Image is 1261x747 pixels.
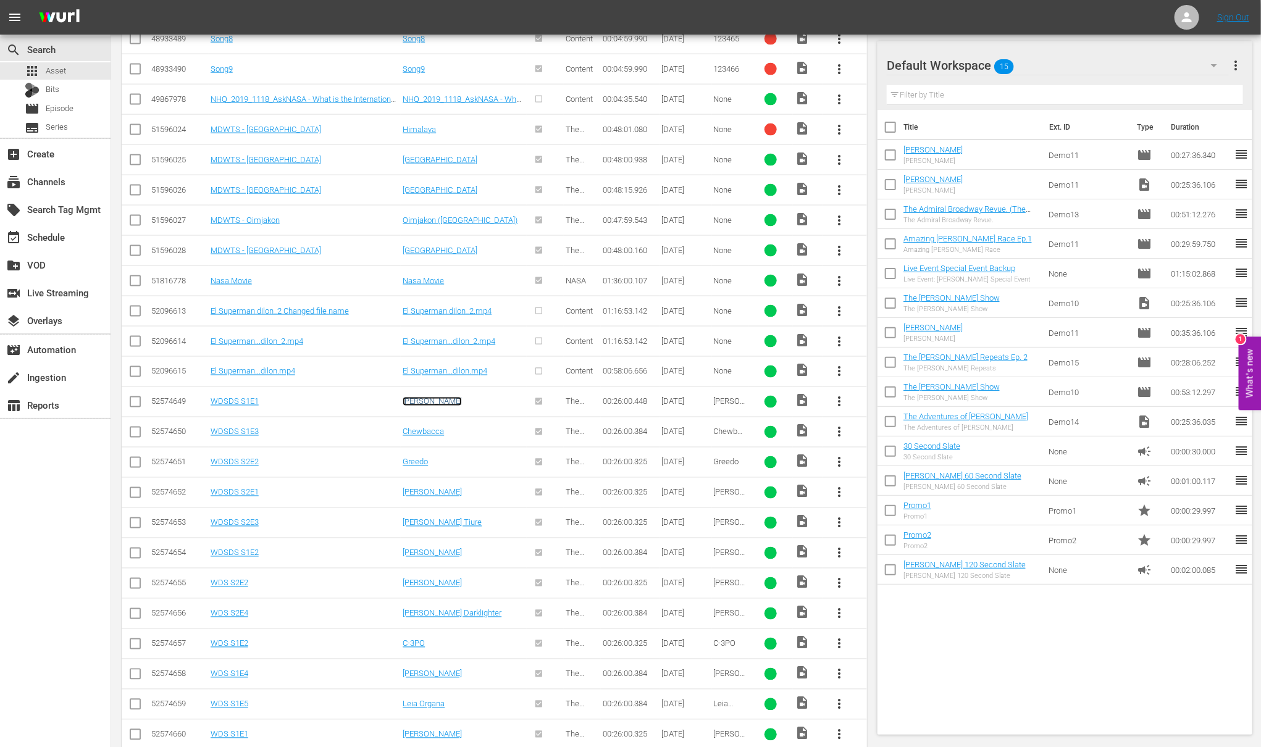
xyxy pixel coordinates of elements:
div: 01:16:53.142 [603,336,658,346]
a: MDWTS - [GEOGRAPHIC_DATA] [211,125,321,134]
button: more_vert [824,569,854,598]
a: MDWTS - [GEOGRAPHIC_DATA] [211,185,321,194]
button: more_vert [824,629,854,659]
span: Content [566,64,593,73]
div: 00:48:01.080 [603,125,658,134]
a: [GEOGRAPHIC_DATA] [403,246,477,255]
div: [PERSON_NAME] [903,186,963,194]
span: more_vert [832,183,847,198]
div: 1 [1236,335,1246,344]
span: Video [795,182,810,196]
div: 00:26:00.448 [603,397,658,406]
td: 00:27:36.340 [1166,140,1234,170]
div: [DATE] [662,276,710,285]
div: 51596027 [151,215,207,225]
div: [DATE] [662,155,710,164]
span: reorder [1234,325,1249,340]
div: 00:48:00.160 [603,246,658,255]
td: 00:25:36.035 [1166,407,1234,436]
button: more_vert [824,327,854,356]
div: The [PERSON_NAME] Show [903,305,1000,313]
span: reorder [1234,384,1249,399]
span: Episode [1137,148,1152,162]
span: reorder [1234,443,1249,458]
div: 51596028 [151,246,207,255]
td: 00:28:06.252 [1166,348,1234,377]
a: Nasa Movie [211,276,252,285]
button: more_vert [824,538,854,568]
span: Create [6,147,21,162]
span: Channels [6,175,21,190]
div: 00:26:00.384 [603,427,658,436]
button: more_vert [824,417,854,447]
div: The Admiral Broadway Revue. [903,216,1039,224]
span: Chewbacca [714,427,747,446]
a: WDSDS S1E3 [211,427,259,436]
div: 00:04:59.990 [603,34,658,43]
span: more_vert [832,334,847,349]
a: Himalaya [403,125,436,134]
th: Duration [1163,110,1238,144]
span: more_vert [832,213,847,228]
a: Greedo [403,457,428,467]
a: Song9 [211,64,233,73]
a: [PERSON_NAME] 120 Second Slate [903,560,1026,569]
span: Video [795,91,810,106]
div: [DATE] [662,215,710,225]
span: Video [795,454,810,469]
span: Video [795,121,810,136]
a: [PERSON_NAME] [403,578,462,588]
div: None [714,185,747,194]
div: 52574651 [151,457,207,467]
th: Ext. ID [1042,110,1129,144]
span: more_vert [832,425,847,440]
a: El Superman...dilon_2.mp4 [211,336,303,346]
div: None [714,367,747,376]
span: Content [566,306,593,315]
button: more_vert [824,236,854,265]
span: reorder [1234,354,1249,369]
span: Episode [1137,266,1152,281]
a: WDS S1E5 [211,699,248,709]
div: None [714,94,747,104]
div: 51596026 [151,185,207,194]
span: more_vert [832,273,847,288]
div: [DATE] [662,94,710,104]
a: El Superman...dilon.mp4 [403,367,487,376]
button: more_vert [824,448,854,477]
a: [PERSON_NAME] [903,323,963,332]
td: Demo11 [1044,318,1132,348]
span: reorder [1234,177,1249,191]
div: [DATE] [662,125,710,134]
span: Episode [1137,207,1152,222]
span: Video [795,61,810,75]
span: Episode [1137,355,1152,370]
a: Promo1 [903,501,931,510]
span: The [PERSON_NAME] Spinoff Demo Show [566,457,598,513]
a: [GEOGRAPHIC_DATA] [403,185,477,194]
span: Video [1137,414,1152,429]
span: 15 [994,54,1014,80]
span: more_vert [832,697,847,712]
span: Live Streaming [6,286,21,301]
span: more_vert [832,515,847,530]
a: Oimjakon ([GEOGRAPHIC_DATA]) [403,215,517,225]
button: more_vert [824,296,854,326]
span: more_vert [832,606,847,621]
a: The [PERSON_NAME] Show [903,382,1000,391]
td: None [1044,466,1132,496]
a: [PERSON_NAME] [403,488,462,497]
a: MDWTS - Oimjakon [211,215,280,225]
span: menu [7,10,22,25]
td: 00:53:12.297 [1166,377,1234,407]
button: more_vert [824,24,854,54]
span: VOD [6,258,21,273]
span: Episode [1137,385,1152,399]
td: 00:29:59.750 [1166,229,1234,259]
a: MDWTS - [GEOGRAPHIC_DATA] [211,155,321,164]
span: The Most Dangerous Ways to School [566,215,598,262]
span: Content [566,336,593,346]
div: 52574652 [151,488,207,497]
td: 00:51:12.276 [1166,199,1234,229]
a: [PERSON_NAME] [403,730,462,739]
